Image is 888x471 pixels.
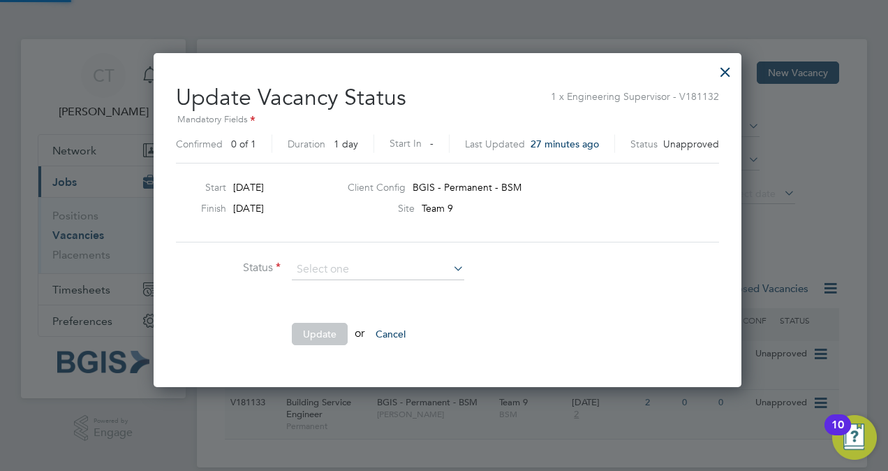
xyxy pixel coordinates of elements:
[176,73,719,157] h2: Update Vacancy Status
[176,138,223,150] label: Confirmed
[832,415,877,460] button: Open Resource Center, 10 new notifications
[465,138,525,150] label: Last Updated
[334,138,358,150] span: 1 day
[176,323,595,359] li: or
[231,138,256,150] span: 0 of 1
[292,259,464,280] input: Select one
[170,202,226,215] label: Finish
[176,113,719,128] div: Mandatory Fields
[390,135,422,152] label: Start In
[233,181,264,194] span: [DATE]
[348,181,406,194] label: Client Config
[551,83,719,103] span: 1 x Engineering Supervisor - V181132
[413,181,521,194] span: BGIS - Permanent - BSM
[630,138,658,150] label: Status
[348,202,415,215] label: Site
[176,261,281,275] label: Status
[288,138,325,150] label: Duration
[233,202,264,215] span: [DATE]
[364,323,417,345] button: Cancel
[531,138,599,150] span: 27 minutes ago
[663,138,719,150] span: Unapproved
[292,323,348,345] button: Update
[170,181,226,194] label: Start
[831,425,844,443] div: 10
[422,202,453,215] span: Team 9
[430,137,434,150] span: -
